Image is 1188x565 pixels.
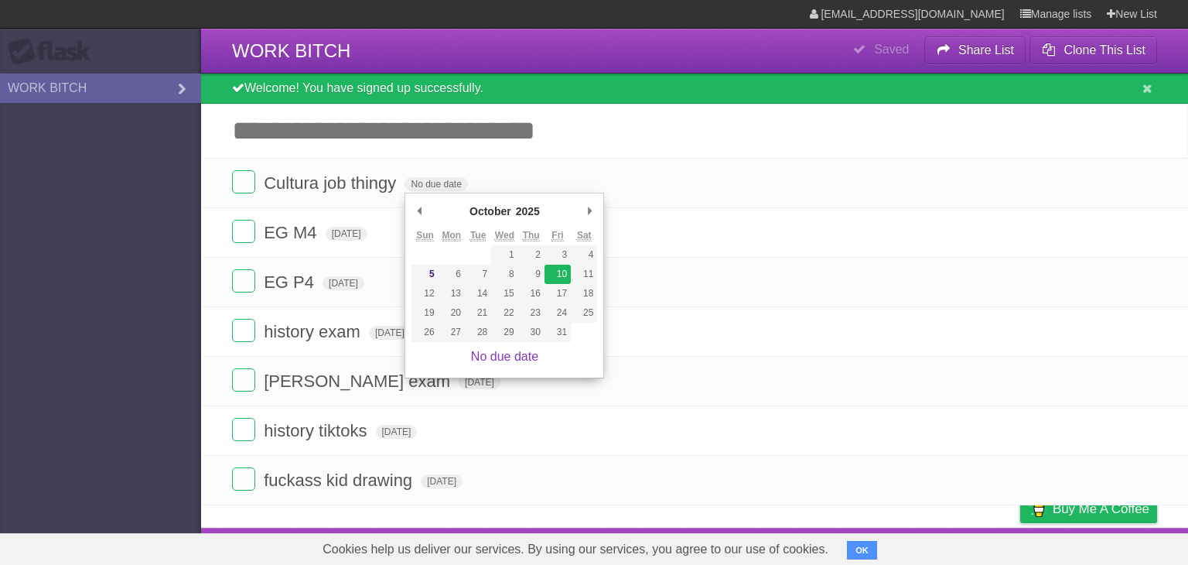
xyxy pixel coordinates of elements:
[411,323,438,342] button: 26
[577,230,592,241] abbr: Saturday
[1053,495,1149,522] span: Buy me a coffee
[439,265,465,284] button: 6
[470,230,486,241] abbr: Tuesday
[232,170,255,193] label: Done
[582,200,597,223] button: Next Month
[232,220,255,243] label: Done
[491,245,517,265] button: 1
[232,418,255,441] label: Done
[1060,532,1157,561] a: Suggest a feature
[571,265,597,284] button: 11
[814,532,847,561] a: About
[264,421,370,440] span: history tiktoks
[495,230,514,241] abbr: Wednesday
[1000,532,1040,561] a: Privacy
[411,284,438,303] button: 12
[491,265,517,284] button: 8
[232,368,255,392] label: Done
[439,284,465,303] button: 13
[264,173,400,193] span: Cultura job thingy
[416,230,434,241] abbr: Sunday
[958,43,1014,56] b: Share List
[465,265,491,284] button: 7
[544,265,571,284] button: 10
[8,38,101,66] div: Flask
[442,230,462,241] abbr: Monday
[326,227,367,241] span: [DATE]
[471,350,538,363] a: No due date
[264,272,318,292] span: EG P4
[323,276,364,290] span: [DATE]
[264,372,454,391] span: [PERSON_NAME] exam
[551,230,563,241] abbr: Friday
[439,303,465,323] button: 20
[544,303,571,323] button: 24
[518,303,544,323] button: 23
[232,40,350,61] span: WORK BITCH
[421,474,463,488] span: [DATE]
[465,323,491,342] button: 28
[523,230,540,241] abbr: Thursday
[544,323,571,342] button: 31
[491,303,517,323] button: 22
[307,534,844,565] span: Cookies help us deliver our services. By using our services, you agree to our use of cookies.
[264,322,364,341] span: history exam
[947,532,981,561] a: Terms
[201,74,1188,104] div: Welcome! You have signed up successfully.
[465,284,491,303] button: 14
[924,36,1026,64] button: Share List
[491,323,517,342] button: 29
[544,245,571,265] button: 3
[544,284,571,303] button: 17
[369,326,411,340] span: [DATE]
[1029,36,1157,64] button: Clone This List
[232,467,255,491] label: Done
[1063,43,1145,56] b: Clone This List
[518,284,544,303] button: 16
[874,43,909,56] b: Saved
[518,245,544,265] button: 2
[491,284,517,303] button: 15
[232,319,255,342] label: Done
[411,200,427,223] button: Previous Month
[865,532,928,561] a: Developers
[571,245,597,265] button: 4
[405,177,467,191] span: No due date
[1028,495,1049,522] img: Buy me a coffee
[1020,495,1157,523] a: Buy me a coffee
[571,284,597,303] button: 18
[465,303,491,323] button: 21
[264,471,416,490] span: fuckass kid drawing
[571,303,597,323] button: 25
[467,200,514,223] div: October
[847,541,877,560] button: OK
[439,323,465,342] button: 27
[232,269,255,293] label: Done
[518,265,544,284] button: 9
[459,375,500,389] span: [DATE]
[514,200,542,223] div: 2025
[376,425,418,439] span: [DATE]
[518,323,544,342] button: 30
[264,223,320,242] span: EG M4
[411,303,438,323] button: 19
[411,265,438,284] button: 5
